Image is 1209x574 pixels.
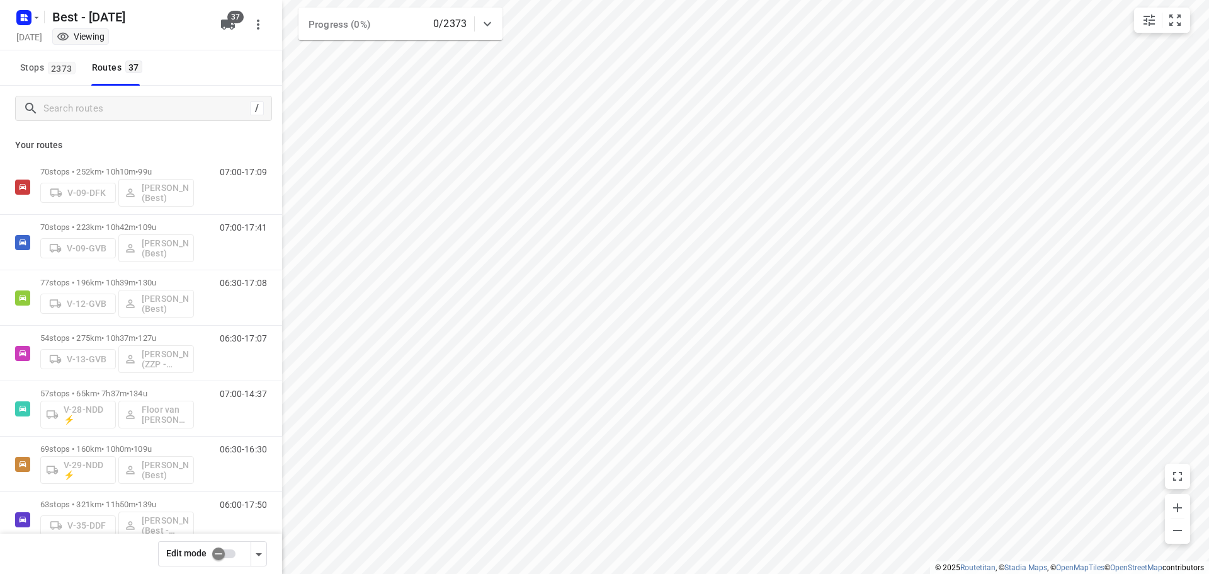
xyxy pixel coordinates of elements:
span: • [135,222,138,232]
p: 69 stops • 160km • 10h0m [40,444,194,454]
span: 99u [138,167,151,176]
p: 06:30-17:07 [220,333,267,343]
p: Your routes [15,139,267,152]
li: © 2025 , © , © © contributors [935,563,1204,572]
a: Routetitan [960,563,996,572]
span: • [131,444,133,454]
span: 2373 [48,62,76,74]
p: 06:30-17:08 [220,278,267,288]
p: 07:00-17:09 [220,167,267,177]
div: / [250,101,264,115]
div: You are currently in view mode. To make any changes, go to edit project. [57,30,105,43]
p: 54 stops • 275km • 10h37m [40,333,194,343]
span: • [135,333,138,343]
button: Fit zoom [1162,8,1188,33]
span: 139u [138,500,156,509]
span: 109u [133,444,152,454]
div: small contained button group [1134,8,1190,33]
span: 37 [125,60,142,73]
span: Progress (0%) [309,19,370,30]
input: Search routes [43,99,250,118]
span: • [135,500,138,509]
span: • [127,389,129,398]
button: 37 [215,12,241,37]
p: 63 stops • 321km • 11h50m [40,500,194,509]
p: 57 stops • 65km • 7h37m [40,389,194,398]
p: 06:00-17:50 [220,500,267,510]
p: 06:30-16:30 [220,444,267,454]
a: OpenStreetMap [1110,563,1162,572]
span: 127u [138,333,156,343]
p: 70 stops • 252km • 10h10m [40,167,194,176]
button: Map settings [1137,8,1162,33]
a: OpenMapTiles [1056,563,1104,572]
div: Progress (0%)0/2373 [298,8,502,40]
span: Edit mode [166,548,207,558]
p: 77 stops • 196km • 10h39m [40,278,194,287]
p: 70 stops • 223km • 10h42m [40,222,194,232]
div: Routes [92,60,146,76]
p: 07:00-17:41 [220,222,267,232]
span: 109u [138,222,156,232]
a: Stadia Maps [1004,563,1047,572]
span: • [135,167,138,176]
p: 0/2373 [433,16,467,32]
span: 130u [138,278,156,287]
span: 37 [227,11,244,23]
p: 07:00-14:37 [220,389,267,399]
span: 134u [129,389,147,398]
span: • [135,278,138,287]
div: Driver app settings [251,546,266,561]
span: Stops [20,60,79,76]
button: More [246,12,271,37]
